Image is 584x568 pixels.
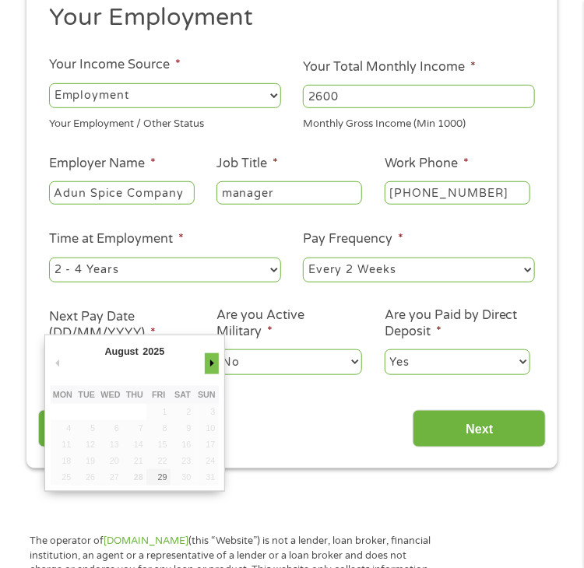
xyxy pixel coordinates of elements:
[198,390,216,399] abbr: Sunday
[49,57,181,73] label: Your Income Source
[385,181,530,205] input: (231) 754-4010
[413,410,546,448] input: Next
[205,353,219,374] button: Next Month
[49,309,195,342] label: Next Pay Date (DD/MM/YYYY)
[49,156,156,172] label: Employer Name
[49,2,524,33] h2: Your Employment
[38,410,171,448] input: Back
[385,307,530,340] label: Are you Paid by Direct Deposit
[303,59,476,75] label: Your Total Monthly Income
[49,231,184,247] label: Time at Employment
[103,342,141,363] div: August
[303,231,403,247] label: Pay Frequency
[141,342,167,363] div: 2025
[78,390,95,399] abbr: Tuesday
[216,156,278,172] label: Job Title
[303,110,535,131] div: Monthly Gross Income (Min 1000)
[53,390,72,399] abbr: Monday
[303,85,535,108] input: 1800
[385,156,469,172] label: Work Phone
[216,307,362,340] label: Are you Active Military
[152,390,165,399] abbr: Friday
[49,181,195,205] input: Walmart
[51,353,65,374] button: Previous Month
[100,390,120,399] abbr: Wednesday
[49,110,281,131] div: Your Employment / Other Status
[126,390,143,399] abbr: Thursday
[104,535,188,547] a: [DOMAIN_NAME]
[216,181,362,205] input: Cashier
[146,469,171,486] button: 29
[174,390,191,399] abbr: Saturday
